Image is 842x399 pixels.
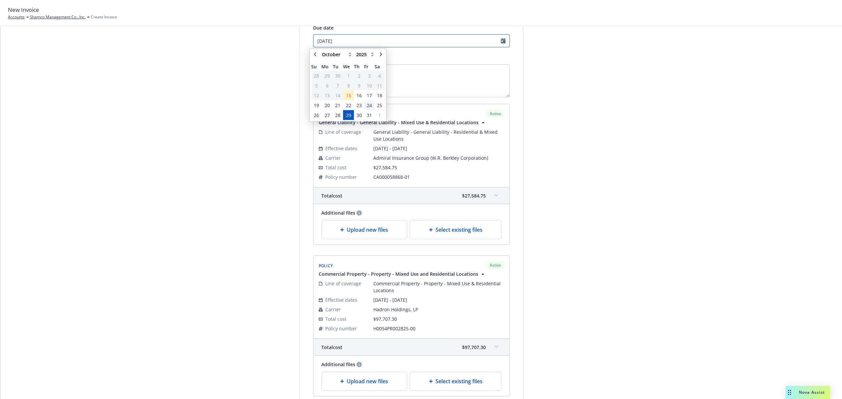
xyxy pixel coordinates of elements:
td: 15 [343,90,354,100]
span: 7 [336,82,339,89]
td: 25 [375,100,385,110]
td: 8 [343,81,354,90]
span: New Invoice [8,6,39,14]
td: 3 [364,71,374,81]
span: General Liability - General Liability - Residential & Mixed Use Locations [373,129,504,142]
span: Su [311,63,321,70]
textarea: Enter invoice description here [313,64,510,97]
span: Line of coverage [325,280,361,287]
span: Total cost [321,344,342,351]
span: Upload new files [347,377,388,385]
span: [DATE] - [DATE] [373,145,504,152]
span: 13 [325,92,330,99]
span: Mo [321,63,333,70]
span: 18 [377,92,382,99]
span: 21 [335,102,340,109]
span: Additional files [321,209,355,216]
input: MM/DD/YYYY [313,34,510,47]
span: Select existing files [435,377,483,385]
td: 13 [321,90,333,100]
span: 19 [314,102,319,109]
td: 30 [333,71,343,81]
span: Additional files [321,361,355,368]
td: 17 [364,90,374,100]
td: 18 [375,90,385,100]
span: Total cost [325,164,346,171]
span: 31 [367,112,372,119]
span: Effective dates [325,145,357,152]
span: 11 [377,82,382,89]
a: chevronRight [377,50,385,58]
td: 19 [311,100,321,110]
span: 12 [314,92,319,99]
span: 30 [357,112,362,119]
span: 15 [346,92,351,99]
div: Active [486,109,504,118]
span: 23 [357,102,362,109]
a: Accounts [8,14,25,20]
span: Total cost [321,192,342,199]
td: 29 [321,71,333,81]
span: $27,584.75 [462,192,486,199]
div: Drag to move [785,386,794,399]
span: 25 [377,102,382,109]
span: 28 [335,112,340,119]
a: chevronLeft [311,50,319,58]
td: 2 [354,71,364,81]
span: Create Invoice [91,14,117,20]
a: Shamco Management Co., Inc. [30,14,86,20]
span: H0054PR002825-00 [373,325,504,332]
span: 28 [314,72,319,79]
span: 24 [367,102,372,109]
span: Policy number [325,174,357,180]
td: 21 [333,100,343,110]
td: 14 [333,90,343,100]
div: Active [486,261,504,269]
td: 24 [364,100,374,110]
span: Upload new files [347,226,388,234]
span: [DATE] - [DATE] [373,296,504,303]
td: 20 [321,100,333,110]
div: Select existing files [410,220,502,239]
span: Hadron Holdings, LP [373,306,504,313]
td: 11 [375,81,385,90]
span: 3 [368,72,371,79]
td: 30 [354,110,364,120]
td: 28 [333,110,343,120]
span: General Liability - General Liability - Mixed Use & Residential Locations [319,119,479,126]
span: 29 [346,112,351,119]
span: $97,707.30 [462,344,486,351]
span: 9 [358,82,360,89]
span: Policy number [325,325,357,332]
td: 1 [375,110,385,120]
span: Sa [375,63,385,70]
span: 27 [325,112,330,119]
span: 2 [358,72,360,79]
td: 1 [343,71,354,81]
span: 22 [346,102,351,109]
span: 6 [326,82,329,89]
span: $27,584.75 [373,164,397,171]
td: 7 [333,81,343,90]
span: 30 [335,72,340,79]
span: 29 [325,72,330,79]
span: 10 [367,82,372,89]
td: 4 [375,71,385,81]
span: Policy [319,263,333,269]
td: 31 [364,110,374,120]
td: 10 [364,81,374,90]
span: 1 [347,72,350,79]
span: Select existing files [435,226,483,234]
button: Commercial Property - Property - Mixed Use and Residential Locations [319,270,486,277]
span: Nova Assist [799,389,825,395]
div: Totalcost$97,707.30 [313,339,509,355]
td: 22 [343,100,354,110]
div: Select existing files [410,372,502,391]
span: 1 [378,112,381,119]
span: $97,707.30 [373,316,397,322]
div: Totalcost$27,584.75 [313,187,509,204]
span: 20 [325,102,330,109]
td: 23 [354,100,364,110]
span: 8 [347,82,350,89]
span: Commercial Property - Property - Mixed Use and Residential Locations [319,270,478,277]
